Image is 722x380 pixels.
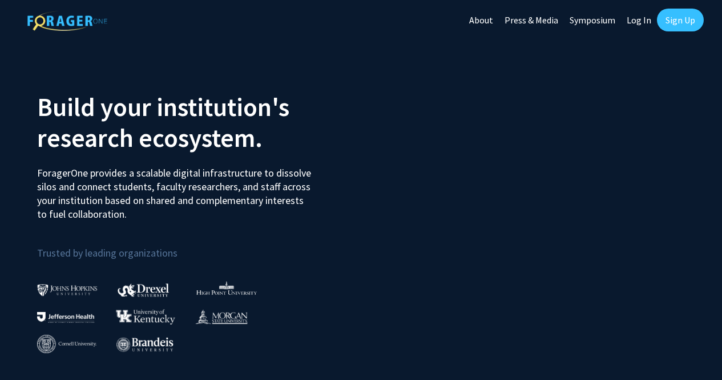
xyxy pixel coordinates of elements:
[657,9,704,31] a: Sign Up
[37,284,98,296] img: Johns Hopkins University
[37,158,314,221] p: ForagerOne provides a scalable digital infrastructure to dissolve silos and connect students, fac...
[37,91,353,153] h2: Build your institution's research ecosystem.
[195,309,248,324] img: Morgan State University
[37,312,94,323] img: Thomas Jefferson University
[37,230,353,262] p: Trusted by leading organizations
[118,283,169,297] img: Drexel University
[37,335,96,354] img: Cornell University
[196,281,257,295] img: High Point University
[116,337,174,351] img: Brandeis University
[116,309,175,325] img: University of Kentucky
[27,11,107,31] img: ForagerOne Logo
